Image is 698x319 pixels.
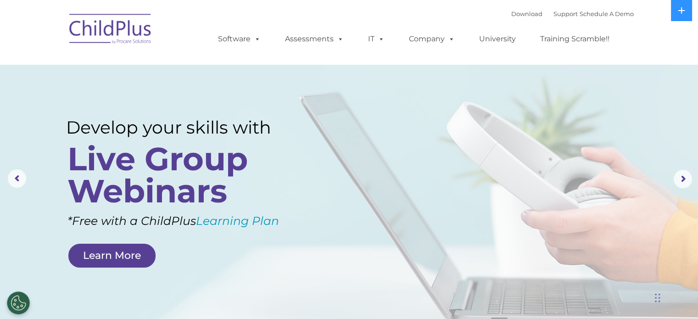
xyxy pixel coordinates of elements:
[511,10,542,17] a: Download
[209,30,270,48] a: Software
[400,30,464,48] a: Company
[580,10,634,17] a: Schedule A Demo
[128,61,156,67] span: Last name
[7,291,30,314] button: Cookies Settings
[66,117,297,138] rs-layer: Develop your skills with
[655,284,660,312] div: Drag
[67,211,314,231] rs-layer: *Free with a ChildPlus
[196,214,279,228] a: Learning Plan
[67,143,294,207] rs-layer: Live Group Webinars
[531,30,619,48] a: Training Scramble!!
[470,30,525,48] a: University
[511,10,634,17] font: |
[276,30,353,48] a: Assessments
[128,98,167,105] span: Phone number
[65,7,156,53] img: ChildPlus by Procare Solutions
[553,10,578,17] a: Support
[359,30,394,48] a: IT
[652,275,698,319] iframe: Chat Widget
[68,244,156,268] a: Learn More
